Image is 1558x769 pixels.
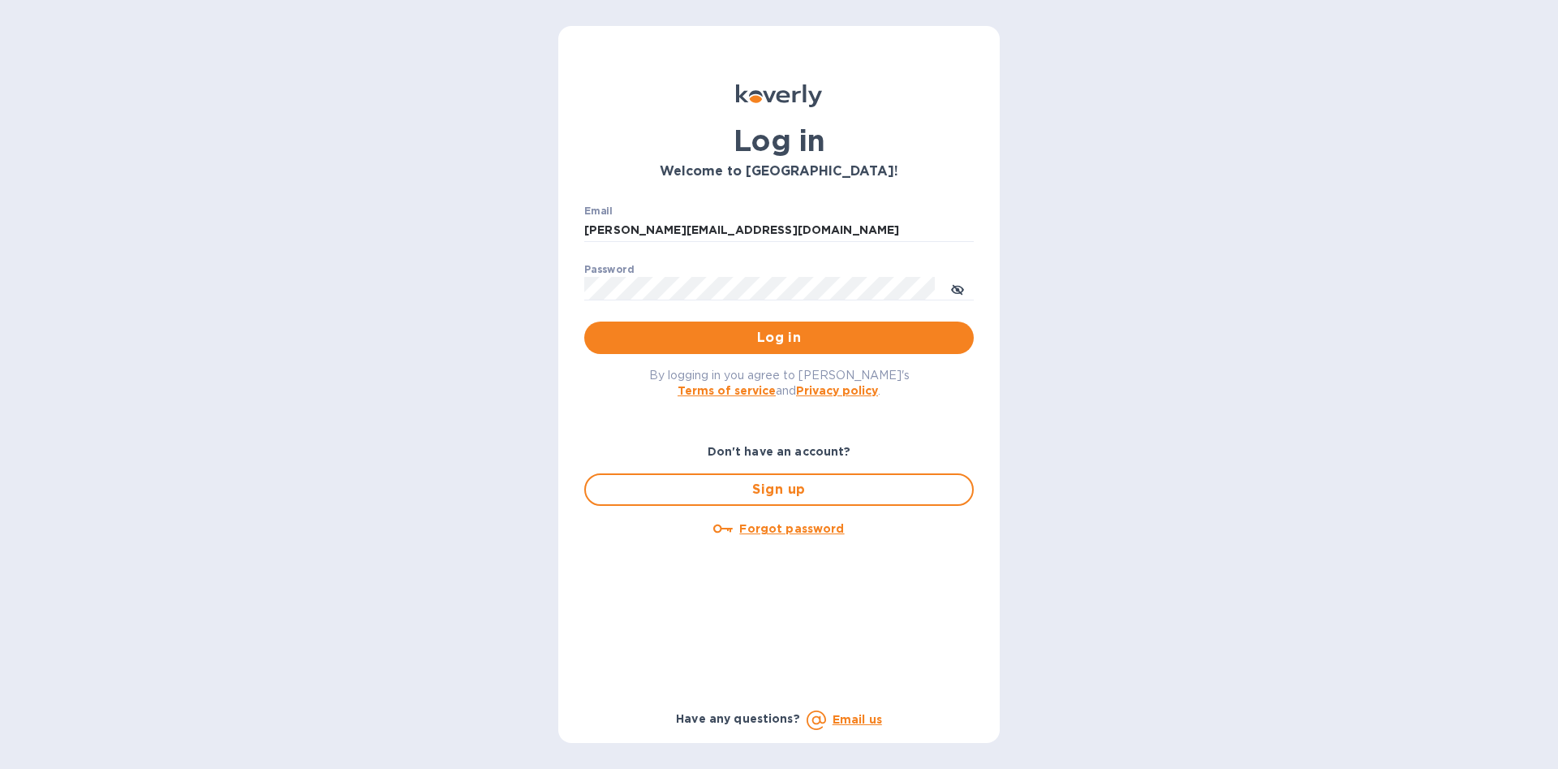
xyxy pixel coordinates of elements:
[597,328,961,348] span: Log in
[678,384,776,397] a: Terms of service
[736,84,822,107] img: Koverly
[584,123,974,158] h1: Log in
[584,206,613,216] label: Email
[584,218,974,243] input: Enter email address
[584,164,974,179] h3: Welcome to [GEOGRAPHIC_DATA]!
[599,480,959,499] span: Sign up
[584,322,974,354] button: Log in
[739,522,844,535] u: Forgot password
[796,384,878,397] a: Privacy policy
[708,445,851,458] b: Don't have an account?
[833,713,882,726] a: Email us
[649,369,910,397] span: By logging in you agree to [PERSON_NAME]'s and .
[941,272,974,305] button: toggle password visibility
[584,265,634,274] label: Password
[676,712,800,725] b: Have any questions?
[584,473,974,506] button: Sign up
